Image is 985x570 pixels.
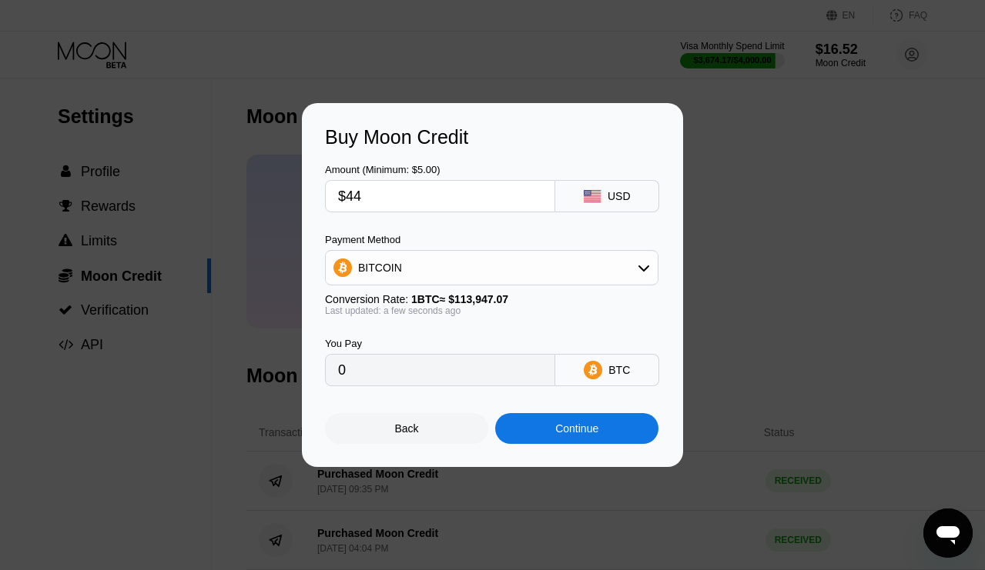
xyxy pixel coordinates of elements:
span: 1 BTC ≈ $113,947.07 [411,293,508,305]
div: Back [395,422,419,435]
div: Payment Method [325,234,658,245]
div: BITCOIN [358,262,402,274]
div: BITCOIN [326,252,658,283]
div: You Pay [325,338,555,349]
div: Back [325,413,488,444]
div: Conversion Rate: [325,293,658,305]
div: Continue [495,413,658,444]
div: Continue [555,422,598,435]
div: Buy Moon Credit [325,126,660,148]
div: Amount (Minimum: $5.00) [325,164,555,175]
div: USD [608,190,631,202]
input: $0.00 [338,181,542,212]
div: Last updated: a few seconds ago [325,305,658,316]
div: BTC [608,364,630,376]
iframe: Button to launch messaging window, conversation in progress [923,508,973,558]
